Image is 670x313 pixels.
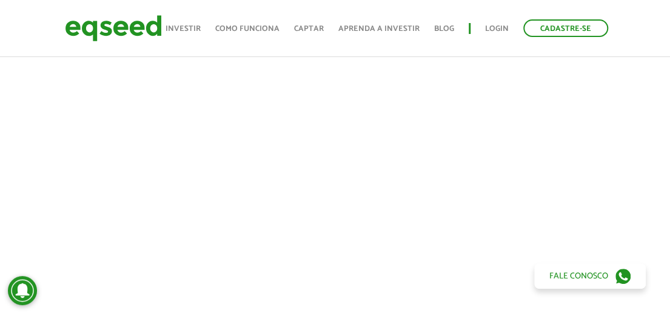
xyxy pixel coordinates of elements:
[338,25,420,33] a: Aprenda a investir
[215,25,280,33] a: Como funciona
[534,263,646,289] a: Fale conosco
[485,25,509,33] a: Login
[166,25,201,33] a: Investir
[294,25,324,33] a: Captar
[65,12,162,44] img: EqSeed
[523,19,608,37] a: Cadastre-se
[434,25,454,33] a: Blog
